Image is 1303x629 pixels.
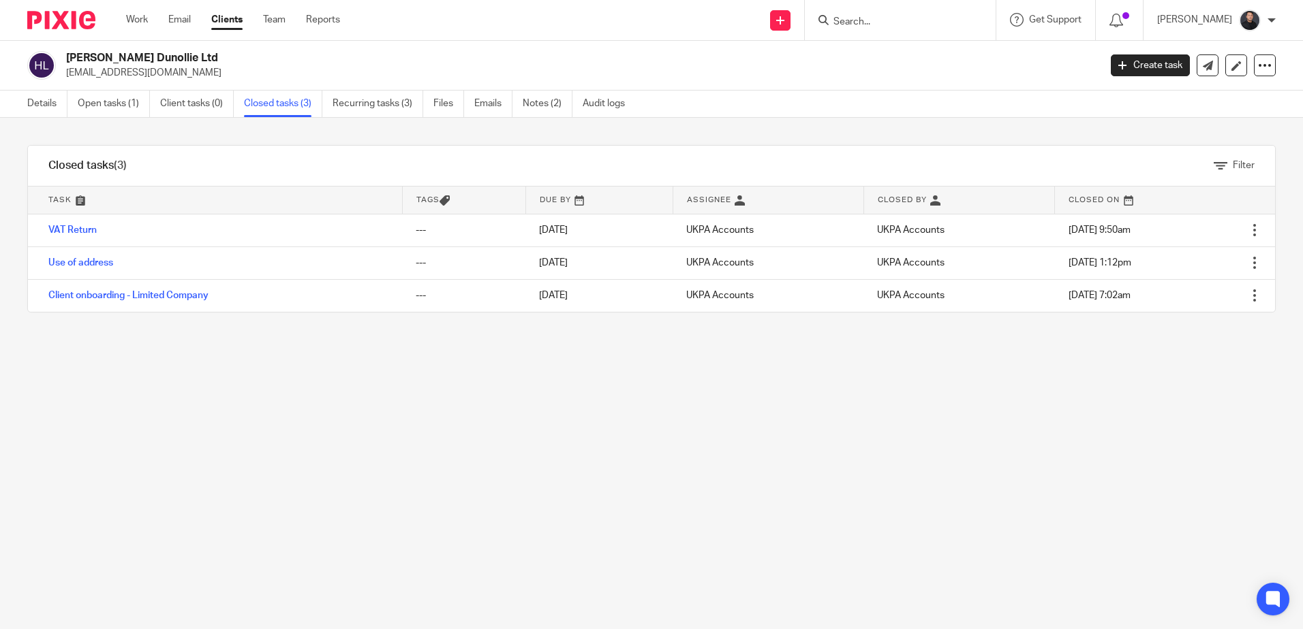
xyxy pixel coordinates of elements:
a: Email [168,13,191,27]
span: UKPA Accounts [877,291,945,300]
td: [DATE] [525,246,673,279]
a: VAT Return [48,225,97,235]
a: Notes (2) [523,91,572,117]
a: Details [27,91,67,117]
a: Closed tasks (3) [244,91,322,117]
a: Client tasks (0) [160,91,234,117]
span: [DATE] 7:02am [1069,291,1131,300]
span: Filter [1233,161,1255,170]
h2: [PERSON_NAME] Dunollie Ltd [66,51,885,65]
span: (3) [114,160,127,171]
td: UKPA Accounts [673,279,863,312]
a: Emails [474,91,512,117]
a: Clients [211,13,243,27]
h1: Closed tasks [48,159,127,173]
img: Pixie [27,11,95,29]
img: svg%3E [27,51,56,80]
td: UKPA Accounts [673,246,863,279]
a: Files [433,91,464,117]
a: Client onboarding - Limited Company [48,291,209,300]
a: Create task [1111,54,1190,76]
div: --- [416,256,512,270]
a: Work [126,13,148,27]
span: UKPA Accounts [877,258,945,268]
a: Audit logs [583,91,635,117]
div: --- [416,289,512,302]
a: Use of address [48,258,113,268]
th: Tags [402,187,525,214]
a: Reports [306,13,340,27]
img: My%20Photo.jpg [1239,10,1261,31]
span: Get Support [1029,15,1082,25]
input: Search [832,16,955,29]
a: Team [263,13,286,27]
td: UKPA Accounts [673,214,863,246]
span: [DATE] 1:12pm [1069,258,1131,268]
a: Open tasks (1) [78,91,150,117]
span: [DATE] 9:50am [1069,225,1131,235]
a: Recurring tasks (3) [333,91,423,117]
td: [DATE] [525,214,673,246]
p: [PERSON_NAME] [1157,13,1232,27]
p: [EMAIL_ADDRESS][DOMAIN_NAME] [66,66,1090,80]
span: UKPA Accounts [877,225,945,235]
td: [DATE] [525,279,673,312]
div: --- [416,223,512,237]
